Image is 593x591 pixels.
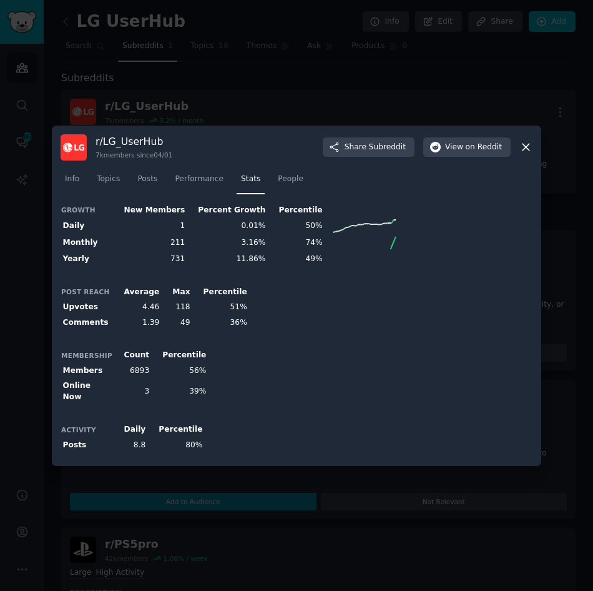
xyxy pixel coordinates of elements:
td: 3 [113,379,152,405]
span: on Reddit [466,142,502,153]
th: Average [113,284,162,300]
span: Stats [241,174,260,185]
td: 80% [148,437,205,453]
h3: r/ LG_UserHub [96,135,172,148]
th: Yearly [61,252,113,267]
td: 0.01% [187,218,268,235]
th: Percentile [268,202,325,218]
td: 4.46 [113,300,162,315]
span: Posts [137,174,157,185]
td: 11.86% [187,252,268,267]
td: 211 [113,235,187,252]
img: LG_UserHub [61,134,87,161]
td: 51% [192,300,249,315]
span: View [445,142,502,153]
h3: Activity [61,425,112,434]
td: 118 [162,300,192,315]
th: Percentile [148,422,205,438]
button: Viewon Reddit [423,137,511,157]
th: Percent Growth [187,202,268,218]
h3: Post Reach [61,287,112,296]
td: 49 [162,315,192,330]
a: Topics [92,169,124,195]
td: 8.8 [113,437,148,453]
td: 74% [268,235,325,252]
th: Percentile [152,348,208,364]
span: Subreddit [369,142,406,153]
span: Topics [97,174,120,185]
h3: Growth [61,206,112,214]
td: 56% [152,363,208,379]
th: Members [61,363,113,379]
th: Count [113,348,152,364]
th: Percentile [192,284,249,300]
td: 6893 [113,363,152,379]
th: Online Now [61,379,113,405]
td: 1 [113,218,187,235]
a: Performance [170,169,228,195]
th: Posts [61,437,113,453]
span: People [278,174,303,185]
th: Max [162,284,192,300]
td: 50% [268,218,325,235]
h3: Membership [61,351,112,360]
a: Stats [237,169,265,195]
a: Posts [133,169,162,195]
td: 39% [152,379,208,405]
a: Info [61,169,84,195]
th: Monthly [61,235,113,252]
td: 3.16% [187,235,268,252]
td: 1.39 [113,315,162,330]
td: 731 [113,252,187,267]
button: ShareSubreddit [323,137,414,157]
a: People [273,169,308,195]
th: Daily [61,218,113,235]
span: Info [65,174,79,185]
td: 36% [192,315,249,330]
th: Upvotes [61,300,113,315]
span: Share [345,142,406,153]
td: 49% [268,252,325,267]
th: Daily [113,422,148,438]
div: 7k members since 04/01 [96,151,172,159]
th: Comments [61,315,113,330]
span: Performance [175,174,223,185]
th: New Members [113,202,187,218]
